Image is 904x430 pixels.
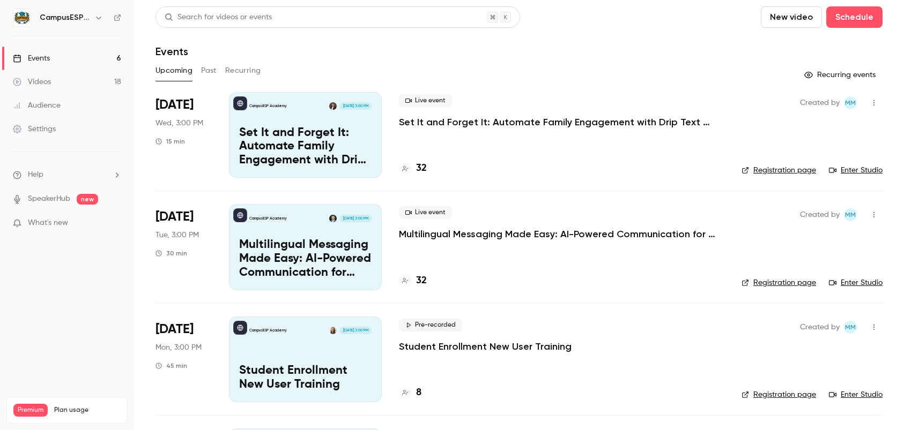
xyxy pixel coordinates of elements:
li: help-dropdown-opener [13,169,121,180]
span: MM [845,96,856,109]
div: Settings [13,124,56,134]
span: Premium [13,404,48,417]
div: 30 min [155,249,187,258]
a: Multilingual Messaging Made Easy: AI-Powered Communication for Spanish-Speaking FamiliesCampusESP... [229,204,382,290]
span: [DATE] 3:00 PM [339,327,371,334]
button: Recurring [225,62,261,79]
a: SpeakerHub [28,193,70,205]
span: [DATE] 3:00 PM [339,215,371,222]
a: Student Enrollment New User Training [399,340,572,353]
span: Created by [800,96,840,109]
span: Created by [800,208,840,221]
p: Multilingual Messaging Made Easy: AI-Powered Communication for Spanish-Speaking Families [239,238,372,280]
button: Recurring events [799,66,883,84]
iframe: Noticeable Trigger [108,218,121,228]
div: Audience [13,100,61,111]
h1: Events [155,45,188,58]
span: Mairin Matthews [844,96,857,109]
a: Registration page [742,277,816,288]
h4: 8 [416,386,421,400]
button: Past [201,62,217,79]
span: What's new [28,217,68,229]
span: [DATE] [155,96,194,114]
img: CampusESP Academy [13,9,31,26]
button: New video [761,6,822,28]
span: [DATE] [155,208,194,225]
a: Student Enrollment New User TrainingCampusESP AcademyMairin Matthews[DATE] 3:00 PMStudent Enrollm... [229,316,382,402]
p: CampusESP Academy [249,216,287,221]
div: Oct 20 Mon, 3:00 PM (America/New York) [155,316,212,402]
span: Live event [399,94,452,107]
img: Rebecca McCrory [329,102,337,110]
a: Registration page [742,165,816,176]
span: new [77,194,98,205]
span: Mairin Matthews [844,321,857,334]
a: Multilingual Messaging Made Easy: AI-Powered Communication for Spanish-Speaking Families [399,228,721,240]
span: [DATE] [155,321,194,338]
div: 15 min [155,137,185,146]
img: Mairin Matthews [329,327,337,334]
span: MM [845,208,856,221]
button: Schedule [826,6,883,28]
a: Enter Studio [829,277,883,288]
button: Upcoming [155,62,192,79]
span: Wed, 3:00 PM [155,118,203,129]
div: Oct 8 Wed, 3:00 PM (America/New York) [155,92,212,178]
span: Pre-recorded [399,319,462,331]
span: Help [28,169,43,180]
a: 8 [399,386,421,400]
a: Registration page [742,389,816,400]
div: Search for videos or events [165,12,272,23]
p: CampusESP Academy [249,103,287,109]
a: 32 [399,274,427,288]
span: MM [845,321,856,334]
a: 32 [399,161,427,176]
h4: 32 [416,274,427,288]
p: CampusESP Academy [249,328,287,333]
div: Videos [13,77,51,87]
img: Albert Perera [329,215,337,222]
h4: 32 [416,161,427,176]
a: Set It and Forget It: Automate Family Engagement with Drip Text MessagesCampusESP AcademyRebecca ... [229,92,382,178]
div: Oct 14 Tue, 3:00 PM (America/New York) [155,204,212,290]
h6: CampusESP Academy [40,12,90,23]
a: Set It and Forget It: Automate Family Engagement with Drip Text Messages [399,116,721,129]
span: Tue, 3:00 PM [155,230,199,240]
div: 45 min [155,361,187,370]
p: Set It and Forget It: Automate Family Engagement with Drip Text Messages [239,126,372,168]
p: Student Enrollment New User Training [239,364,372,392]
a: Enter Studio [829,165,883,176]
span: Mairin Matthews [844,208,857,221]
span: Live event [399,206,452,219]
span: Mon, 3:00 PM [155,342,202,353]
div: Events [13,53,50,64]
span: Created by [800,321,840,334]
span: [DATE] 3:00 PM [339,102,371,110]
span: Plan usage [54,406,121,414]
a: Enter Studio [829,389,883,400]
